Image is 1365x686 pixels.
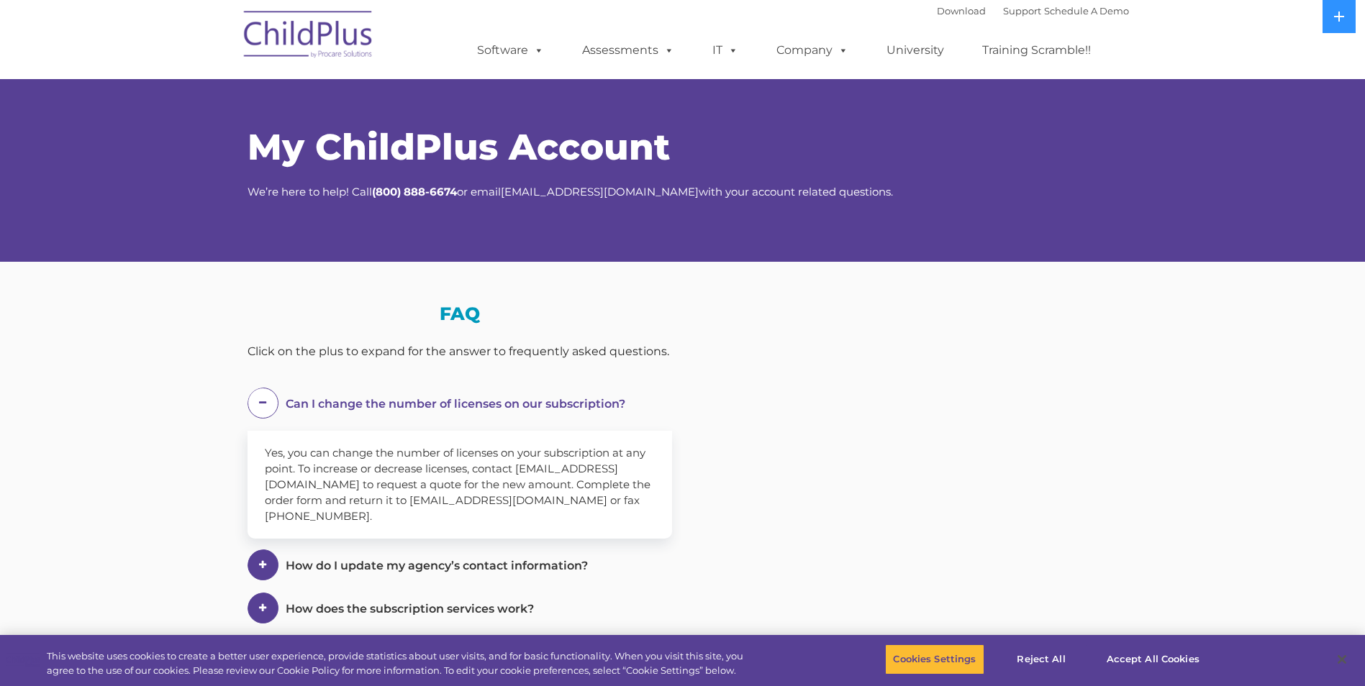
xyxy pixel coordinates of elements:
[286,559,588,572] span: How do I update my agency’s contact information?
[372,185,376,198] strong: (
[463,36,558,65] a: Software
[248,305,672,323] h3: FAQ
[501,185,699,198] a: [EMAIL_ADDRESS][DOMAIN_NAME]
[1099,644,1207,674] button: Accept All Cookies
[248,185,893,198] span: We’re here to help! Call or email with your account related questions.
[248,341,672,362] div: Click on the plus to expand for the answer to frequently asked questions.
[376,185,457,198] strong: 800) 888-6674
[698,36,753,65] a: IT
[885,644,984,674] button: Cookies Settings
[237,1,381,73] img: ChildPlus by Procare Solutions
[937,5,986,17] a: Download
[872,36,958,65] a: University
[248,125,670,169] span: My ChildPlus Account
[568,36,689,65] a: Assessments
[1326,644,1358,675] button: Close
[968,36,1105,65] a: Training Scramble!!
[286,397,625,411] span: Can I change the number of licenses on our subscription?
[47,649,750,677] div: This website uses cookies to create a better user experience, provide statistics about user visit...
[286,602,534,616] span: How does the subscription services work?
[248,431,672,539] div: Yes, you can change the number of licenses on your subscription at any point. To increase or decr...
[937,5,1129,17] font: |
[1003,5,1041,17] a: Support
[1044,5,1129,17] a: Schedule A Demo
[997,644,1087,674] button: Reject All
[762,36,863,65] a: Company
